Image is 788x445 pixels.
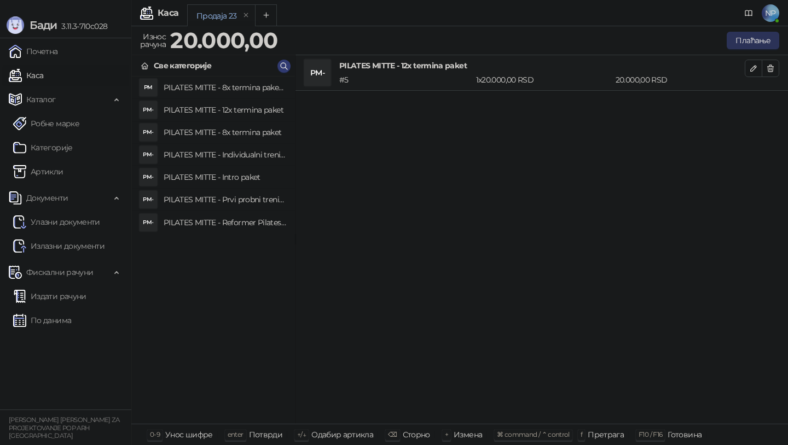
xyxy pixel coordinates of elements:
a: Излазни документи [13,235,105,257]
span: ↑/↓ [297,430,306,438]
div: Продаја 23 [196,10,237,22]
div: Све категорије [154,60,211,72]
button: Плаћање [727,32,779,49]
img: Artikli [13,165,26,178]
a: Категорије [13,137,73,159]
div: Измена [454,428,482,442]
div: PM- [140,214,157,231]
span: Каталог [26,89,56,110]
div: # 5 [337,74,474,86]
a: Каса [9,65,43,86]
a: ArtikliАртикли [13,161,63,183]
div: Сторно [403,428,430,442]
a: Почетна [9,40,58,62]
a: Ulazni dokumentiУлазни документи [13,211,100,233]
div: 20.000,00 RSD [613,74,747,86]
div: Потврди [249,428,283,442]
div: Износ рачуна [138,30,168,51]
div: Готовина [668,428,702,442]
a: Робне марке [13,113,79,134]
span: 3.11.3-710c028 [57,21,107,31]
small: [PERSON_NAME] [PERSON_NAME] ZA PROJEKTOVANJE POP ARH [GEOGRAPHIC_DATA] [9,416,120,440]
h4: PILATES MITTE - 12x termina paket [164,101,286,119]
span: F10 / F16 [639,430,662,438]
h4: PILATES MITTE - 12x termina paket [339,60,745,72]
img: Logo [7,16,24,34]
div: PM- [304,60,331,86]
h4: PILATES MITTE - Intro paket [164,168,286,186]
button: Add tab [255,4,277,26]
h4: PILATES MITTE - 8x termina paket [164,124,286,141]
h4: PILATES MITTE - Reformer Pilates trening [164,214,286,231]
span: ⌘ command / ⌃ control [497,430,570,438]
a: Документација [740,4,757,22]
img: Ulazni dokumenti [13,215,26,229]
div: PM- [140,101,157,119]
span: 0-9 [150,430,160,438]
div: Претрага [588,428,624,442]
div: grid [132,77,295,424]
div: PM- [140,146,157,163]
div: PM- [140,191,157,208]
div: Одабир артикла [311,428,373,442]
h4: PILATES MITTE - Individualni trening [164,146,286,163]
div: Унос шифре [165,428,213,442]
span: Фискални рачуни [26,261,93,283]
div: PM- [140,124,157,141]
h4: PILATES MITTE - Prvi probni trening [164,191,286,208]
h4: PILATES MITTE - 8x termina paket - individualni trening [164,79,286,96]
button: remove [239,11,253,20]
span: Документи [26,187,68,209]
span: f [581,430,582,438]
span: enter [228,430,244,438]
a: Издати рачуни [13,285,86,307]
a: По данима [13,309,71,331]
span: Бади [30,19,57,32]
span: ⌫ [388,430,397,438]
strong: 20.000,00 [170,27,277,54]
div: 1 x 20.000,00 RSD [474,74,613,86]
span: NP [762,4,779,22]
div: PM- [140,168,157,186]
div: Каса [158,9,178,17]
span: + [445,430,448,438]
div: PM [140,79,157,96]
